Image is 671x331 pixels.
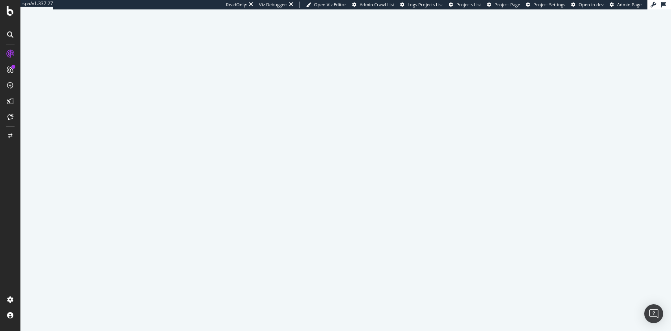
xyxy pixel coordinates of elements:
div: ReadOnly: [226,2,247,8]
a: Open in dev [571,2,604,8]
span: Project Settings [533,2,565,7]
a: Project Page [487,2,520,8]
a: Admin Page [610,2,642,8]
span: Open Viz Editor [314,2,346,7]
span: Projects List [456,2,481,7]
a: Admin Crawl List [352,2,394,8]
div: Viz Debugger: [259,2,287,8]
span: Project Page [495,2,520,7]
a: Project Settings [526,2,565,8]
a: Projects List [449,2,481,8]
span: Admin Crawl List [360,2,394,7]
div: Open Intercom Messenger [644,304,663,323]
span: Admin Page [617,2,642,7]
span: Open in dev [579,2,604,7]
a: Open Viz Editor [306,2,346,8]
a: Logs Projects List [400,2,443,8]
span: Logs Projects List [408,2,443,7]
